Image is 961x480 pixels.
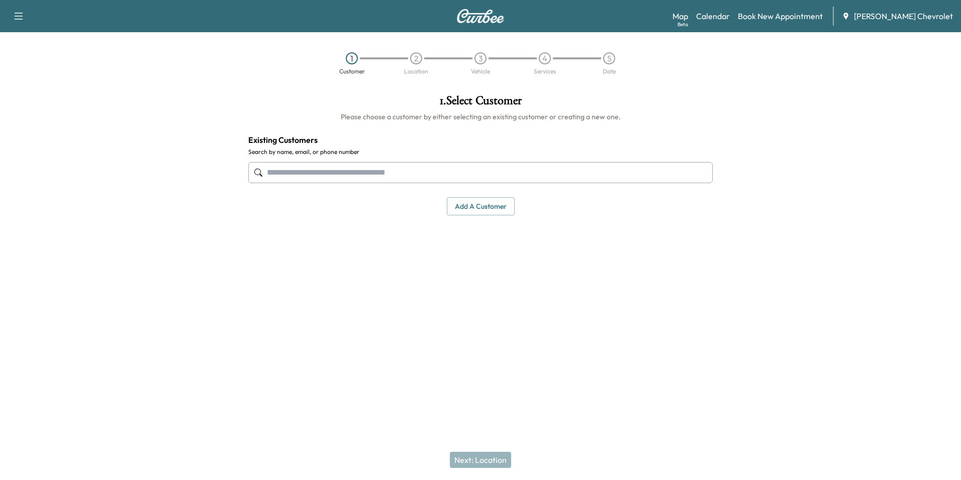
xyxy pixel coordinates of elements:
div: 4 [539,52,551,64]
h4: Existing Customers [248,134,713,146]
div: 5 [603,52,615,64]
div: Vehicle [471,68,490,74]
div: Customer [339,68,365,74]
a: Calendar [696,10,730,22]
button: Add a customer [447,197,515,216]
label: Search by name, email, or phone number [248,148,713,156]
a: Book New Appointment [738,10,823,22]
a: MapBeta [672,10,688,22]
div: Beta [678,21,688,28]
h1: 1 . Select Customer [248,95,713,112]
div: 2 [410,52,422,64]
h6: Please choose a customer by either selecting an existing customer or creating a new one. [248,112,713,122]
span: [PERSON_NAME] Chevrolet [854,10,953,22]
div: Location [404,68,428,74]
div: 3 [474,52,487,64]
img: Curbee Logo [456,9,505,23]
div: Services [534,68,556,74]
div: 1 [346,52,358,64]
div: Date [603,68,616,74]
